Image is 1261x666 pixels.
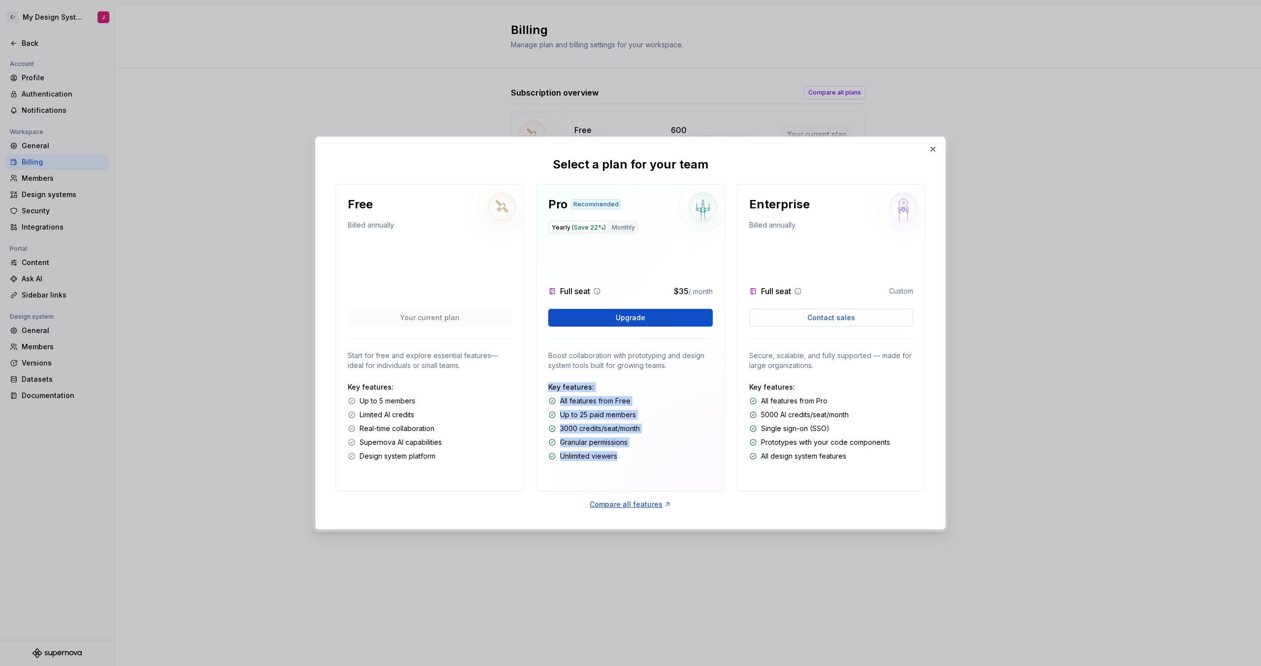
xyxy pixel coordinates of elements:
p: 3000 credits/seat/month [560,424,640,433]
p: Real-time collaboration [360,424,434,433]
button: Yearly [549,221,608,233]
p: Enterprise [749,197,810,212]
p: Key features: [548,382,712,392]
span: / month [689,287,713,296]
p: Secure, scalable, and fully supported — made for large organizations. [749,351,913,370]
p: Limited AI credits [360,410,414,420]
p: Design system platform [360,451,435,461]
span: Contact sales [807,313,855,323]
p: Unlimited viewers [560,451,617,461]
p: Full seat [761,285,791,297]
p: Single sign-on (SSO) [761,424,830,433]
p: Custom [889,286,913,296]
p: All features from Pro [761,396,828,406]
p: All features from Free [560,396,630,406]
p: Up to 25 paid members [560,410,636,420]
a: Contact sales [749,309,913,327]
p: Supernova AI capabilities [360,437,442,447]
p: Boost collaboration with prototyping and design system tools built for growing teams. [548,351,712,370]
span: $35 [674,286,689,296]
button: Monthly [609,221,637,233]
p: Key features: [749,382,913,392]
span: (Save 22%) [572,224,606,231]
p: Free [348,197,373,212]
div: Recommended [571,200,621,209]
p: 5000 AI credits/seat/month [761,410,849,420]
p: Granular permissions [560,437,628,447]
p: Key features: [348,382,512,392]
span: Upgrade [616,313,645,323]
p: Select a plan for your team [553,157,708,172]
p: Full seat [560,285,590,297]
a: Compare all features [590,499,671,509]
p: All design system features [761,451,846,461]
button: Upgrade [548,309,712,327]
p: Billed annually [348,220,394,234]
p: Billed annually [749,220,796,234]
p: Start for free and explore essential features—ideal for individuals or small teams. [348,351,512,370]
p: Prototypes with your code components [761,437,890,447]
p: Up to 5 members [360,396,415,406]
